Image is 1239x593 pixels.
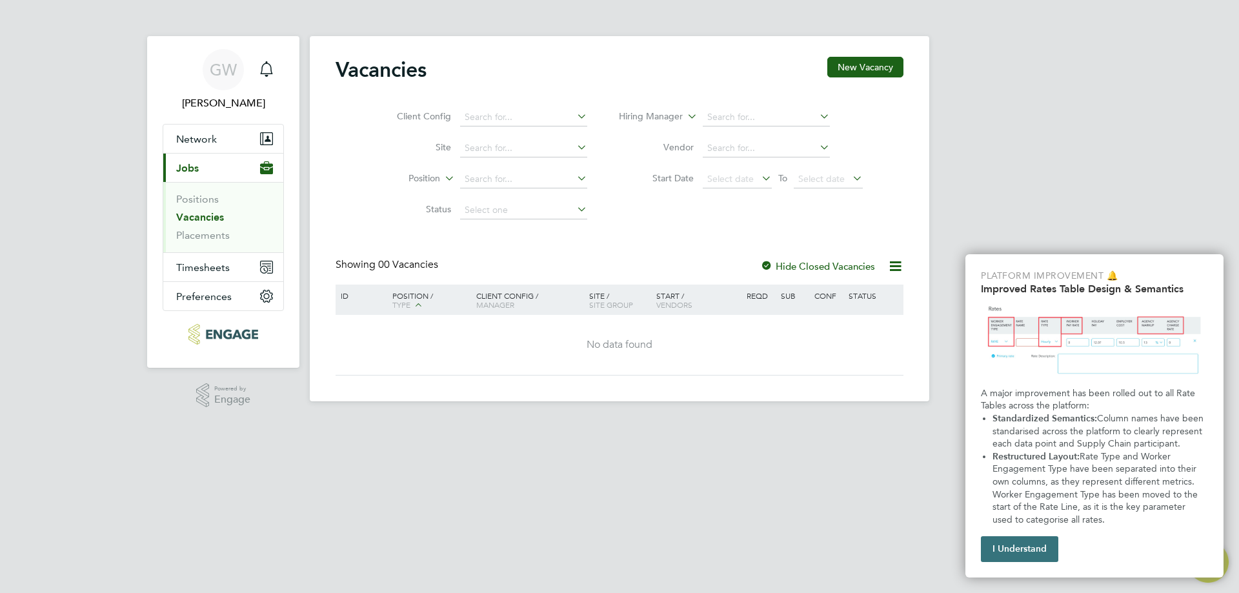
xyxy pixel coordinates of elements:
[703,139,830,157] input: Search for...
[760,260,875,272] label: Hide Closed Vacancies
[981,300,1208,382] img: Updated Rates Table Design & Semantics
[981,283,1208,295] h2: Improved Rates Table Design & Semantics
[176,229,230,241] a: Placements
[377,141,451,153] label: Site
[460,139,587,157] input: Search for...
[188,324,257,345] img: platinum-hospitality-logo-retina.png
[703,108,830,126] input: Search for...
[337,338,902,352] div: No data found
[163,49,284,111] a: Go to account details
[176,193,219,205] a: Positions
[377,203,451,215] label: Status
[163,95,284,111] span: George Walter
[965,254,1224,578] div: Improved Rate Table Semantics
[981,270,1208,283] p: Platform Improvement 🔔
[460,201,587,219] input: Select one
[778,285,811,307] div: Sub
[586,285,654,316] div: Site /
[176,133,217,145] span: Network
[383,285,473,317] div: Position /
[336,57,427,83] h2: Vacancies
[798,173,845,185] span: Select date
[981,536,1058,562] button: I Understand
[992,413,1206,449] span: Column names have been standarised across the platform to clearly represent each data point and S...
[827,57,903,77] button: New Vacancy
[214,383,250,394] span: Powered by
[476,299,514,310] span: Manager
[176,261,230,274] span: Timesheets
[473,285,586,316] div: Client Config /
[992,451,1200,525] span: Rate Type and Worker Engagement Type have been separated into their own columns, as they represen...
[210,61,237,78] span: GW
[656,299,692,310] span: Vendors
[845,285,902,307] div: Status
[619,141,694,153] label: Vendor
[743,285,777,307] div: Reqd
[176,162,199,174] span: Jobs
[176,211,224,223] a: Vacancies
[619,172,694,184] label: Start Date
[774,170,791,186] span: To
[653,285,743,316] div: Start /
[176,290,232,303] span: Preferences
[336,258,441,272] div: Showing
[214,394,250,405] span: Engage
[366,172,440,185] label: Position
[392,299,410,310] span: Type
[460,108,587,126] input: Search for...
[163,324,284,345] a: Go to home page
[147,36,299,368] nav: Main navigation
[707,173,754,185] span: Select date
[992,451,1080,462] strong: Restructured Layout:
[377,110,451,122] label: Client Config
[981,387,1208,412] p: A major improvement has been rolled out to all Rate Tables across the platform:
[589,299,633,310] span: Site Group
[811,285,845,307] div: Conf
[609,110,683,123] label: Hiring Manager
[337,285,383,307] div: ID
[378,258,438,271] span: 00 Vacancies
[460,170,587,188] input: Search for...
[992,413,1097,424] strong: Standardized Semantics:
